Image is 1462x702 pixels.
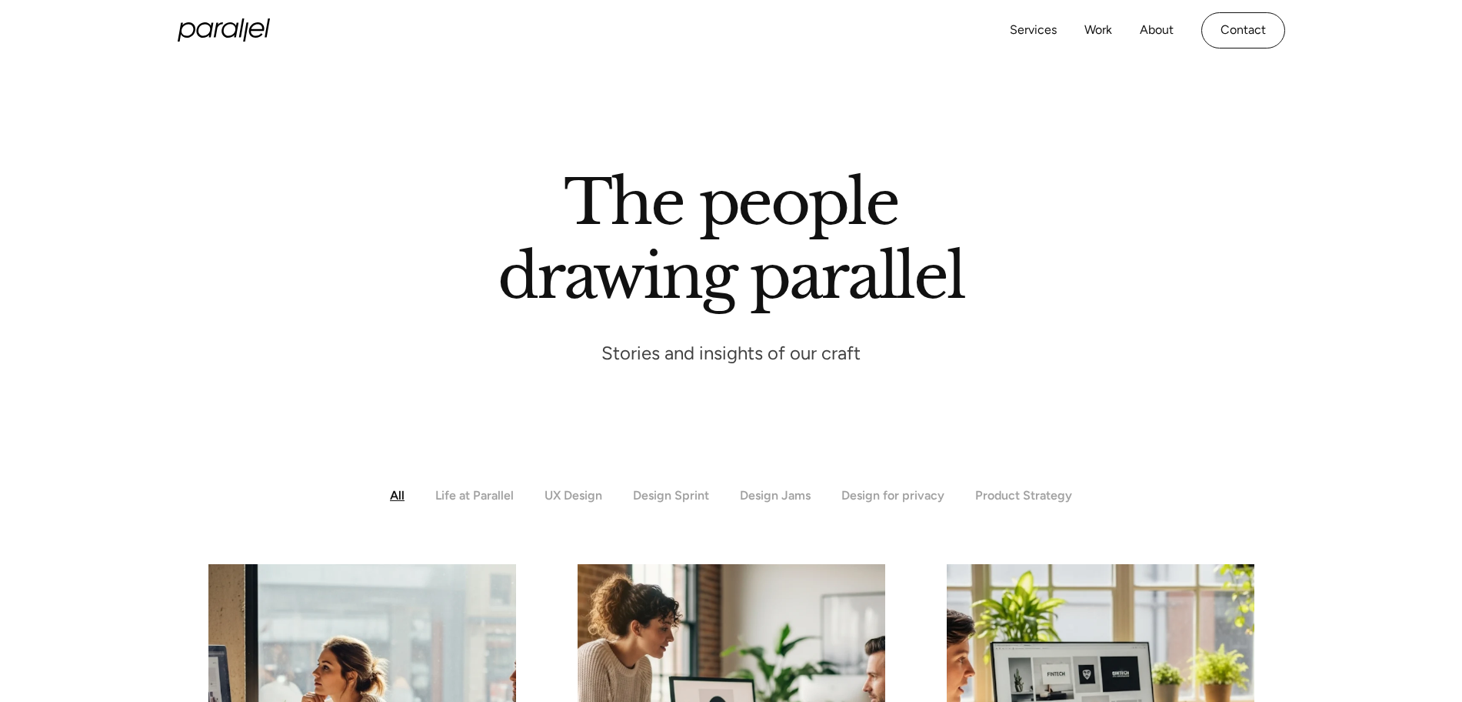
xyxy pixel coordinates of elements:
a: Services [1010,19,1057,42]
div: Life at Parallel [435,488,514,503]
a: home [178,18,270,42]
div: Design for privacy [841,488,944,503]
a: Work [1084,19,1112,42]
div: Design Sprint [633,488,709,503]
div: Product Strategy [975,488,1072,503]
a: About [1140,19,1174,42]
a: Contact [1201,12,1285,48]
h1: The people drawing parallel [498,165,964,313]
p: Stories and insights of our craft [601,341,861,365]
div: Design Jams [740,488,811,503]
div: All [390,488,405,503]
div: UX Design [545,488,602,503]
